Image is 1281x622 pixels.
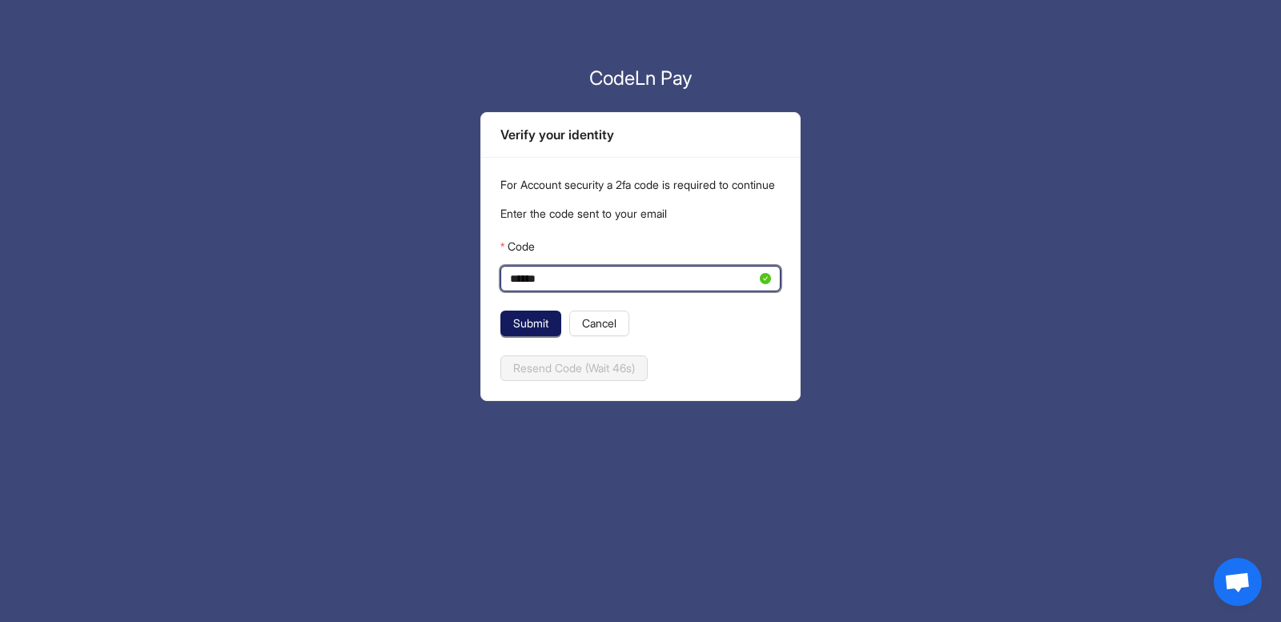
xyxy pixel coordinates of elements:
[500,176,781,194] p: For Account security a 2fa code is required to continue
[500,125,781,145] div: Verify your identity
[500,311,561,336] button: Submit
[500,355,648,381] button: Resend Code (Wait 46s)
[510,270,757,287] input: Code
[582,315,616,332] span: Cancel
[513,359,635,377] span: Resend Code (Wait 46s)
[480,64,801,93] p: CodeLn Pay
[500,234,535,259] label: Code
[500,205,781,223] p: Enter the code sent to your email
[569,311,629,336] button: Cancel
[513,315,548,332] span: Submit
[1214,558,1262,606] div: Open chat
